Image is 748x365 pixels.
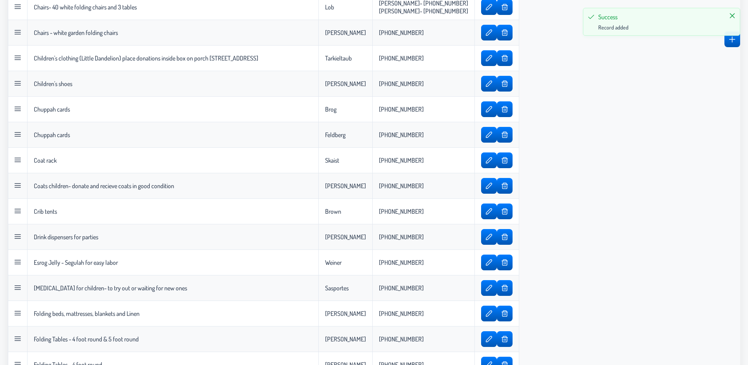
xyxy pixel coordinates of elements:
p-celleditor: [MEDICAL_DATA] for children- to try out or waiting for new ones [34,284,187,292]
p-celleditor: Brown [325,207,341,215]
p-celleditor: Lob [325,3,334,11]
p-celleditor: [PHONE_NUMBER] [379,207,424,215]
p-celleditor: [PHONE_NUMBER] [379,259,424,266]
p-celleditor: [PERSON_NAME] [325,233,366,241]
p-celleditor: Tarkieltaub [325,54,352,62]
p-celleditor: [PHONE_NUMBER] [379,131,424,139]
p-celleditor: Skaist [325,156,339,164]
div: Success [598,13,721,21]
p-celleditor: [PERSON_NAME] [325,310,366,317]
p-celleditor: [PHONE_NUMBER] [379,105,424,113]
p-celleditor: [PHONE_NUMBER] [379,310,424,317]
p-celleditor: [PHONE_NUMBER] [379,80,424,88]
p-celleditor: Chairs- 40 white folding chairs and 3 tables [34,3,137,11]
p-celleditor: [PHONE_NUMBER] [379,233,424,241]
p-celleditor: Chuppah cards [34,131,70,139]
p-celleditor: [PHONE_NUMBER] [379,284,424,292]
p-celleditor: Drink dispensers for parties [34,233,98,241]
p-celleditor: [PHONE_NUMBER] [379,29,424,37]
p-celleditor: [PERSON_NAME] [325,335,366,343]
p-celleditor: [PHONE_NUMBER] [379,54,424,62]
p-celleditor: [PHONE_NUMBER] [379,335,424,343]
p-celleditor: Chairs - white garden folding chairs [34,29,118,37]
p-celleditor: Sasportes [325,284,349,292]
p-celleditor: [PHONE_NUMBER] [379,156,424,164]
p-celleditor: Children's clothing (Little Dandelion) place donations inside box on porch [STREET_ADDRESS] [34,54,258,62]
p-celleditor: Children's shoes [34,80,72,88]
p-celleditor: Brog [325,105,336,113]
p-celleditor: Coat rack [34,156,57,164]
p-celleditor: [PERSON_NAME] [325,182,366,190]
p-celleditor: [PERSON_NAME] [325,80,366,88]
p-celleditor: Folding beds, mattresses, blankets and Linen [34,310,140,317]
p-celleditor: Coats children- donate and recieve coats in good condition [34,182,174,190]
button: Close [727,10,738,21]
p-celleditor: Esrog Jelly - Segulah for easy labor [34,259,118,266]
p-celleditor: Weiner [325,259,342,266]
p-celleditor: Feldberg [325,131,346,139]
p-celleditor: [PHONE_NUMBER] [379,182,424,190]
div: Record added [598,24,721,31]
p-celleditor: Chuppah cards [34,105,70,113]
p-celleditor: Folding Tables - 4 foot round & 5 foot round [34,335,139,343]
p-celleditor: Crib tents [34,207,57,215]
p-celleditor: [PERSON_NAME] [325,29,366,37]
